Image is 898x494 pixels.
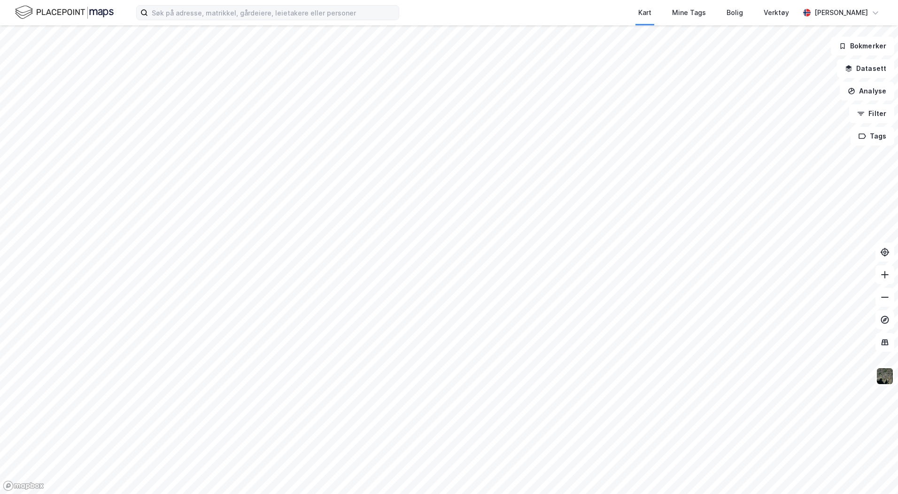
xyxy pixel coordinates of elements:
div: Verktøy [764,7,789,18]
div: Kart [638,7,651,18]
div: [PERSON_NAME] [814,7,868,18]
div: Bolig [727,7,743,18]
iframe: Chat Widget [851,449,898,494]
input: Søk på adresse, matrikkel, gårdeiere, leietakere eller personer [148,6,399,20]
div: Mine Tags [672,7,706,18]
img: logo.f888ab2527a4732fd821a326f86c7f29.svg [15,4,114,21]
